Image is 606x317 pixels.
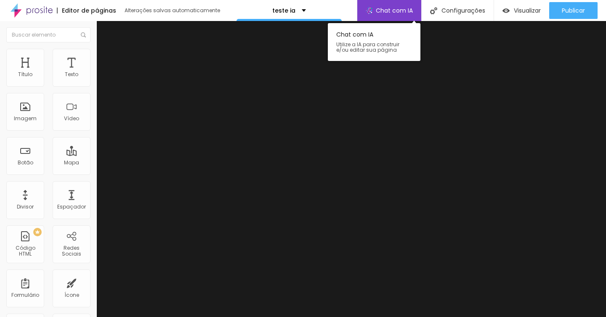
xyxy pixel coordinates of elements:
img: Icone [430,7,437,14]
span: Chat com IA [376,8,413,13]
div: Código HTML [8,245,42,257]
div: Redes Sociais [55,245,88,257]
div: Mapa [64,160,79,166]
span: Visualizar [514,7,541,14]
div: Espaçador [57,204,86,210]
input: Buscar elemento [6,27,90,42]
span: Utilize a IA para construir e/ou editar sua página [336,42,412,53]
div: Divisor [17,204,34,210]
div: Texto [65,71,78,77]
div: Editor de páginas [57,8,116,13]
div: Chat com IA [328,23,420,61]
img: AI [366,7,372,14]
img: Icone [81,32,86,37]
div: Ícone [64,292,79,298]
div: Formulário [11,292,39,298]
div: Imagem [14,116,37,122]
div: Vídeo [64,116,79,122]
p: teste ia [272,8,295,13]
iframe: Editor [97,21,606,317]
span: Publicar [562,7,585,14]
button: Visualizar [494,2,549,19]
div: Título [18,71,32,77]
div: Botão [18,160,33,166]
div: Alterações salvas automaticamente [125,8,221,13]
button: Publicar [549,2,598,19]
img: view-1.svg [502,7,510,14]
